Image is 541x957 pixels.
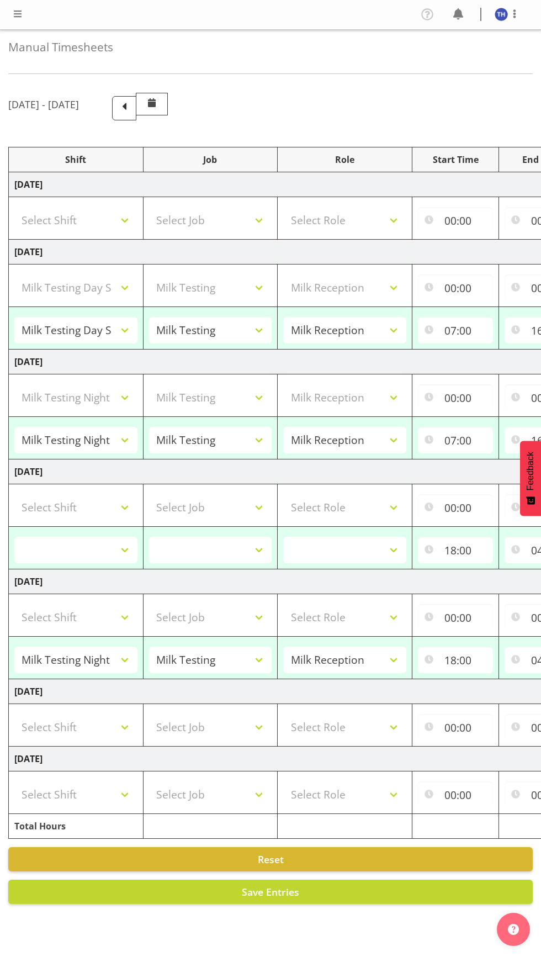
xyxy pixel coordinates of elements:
div: Shift [14,153,137,166]
input: Click to select... [418,317,494,343]
button: Reset [8,847,533,871]
img: help-xxl-2.png [508,924,519,935]
input: Click to select... [418,537,494,563]
div: Job [149,153,272,166]
input: Click to select... [418,714,494,741]
div: Role [283,153,406,166]
td: Total Hours [9,814,144,839]
input: Click to select... [418,494,494,521]
img: teresa-hardegger11933.jpg [495,8,508,21]
span: Save Entries [242,885,299,898]
span: Feedback [526,452,535,490]
h4: Manual Timesheets [8,41,533,54]
input: Click to select... [418,427,494,453]
h5: [DATE] - [DATE] [8,98,79,110]
input: Click to select... [418,384,494,411]
input: Click to select... [418,274,494,301]
button: Save Entries [8,880,533,904]
input: Click to select... [418,781,494,808]
button: Feedback - Show survey [520,441,541,516]
div: Start Time [418,153,494,166]
input: Click to select... [418,604,494,631]
input: Click to select... [418,647,494,673]
span: Reset [258,853,284,866]
input: Click to select... [418,207,494,234]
